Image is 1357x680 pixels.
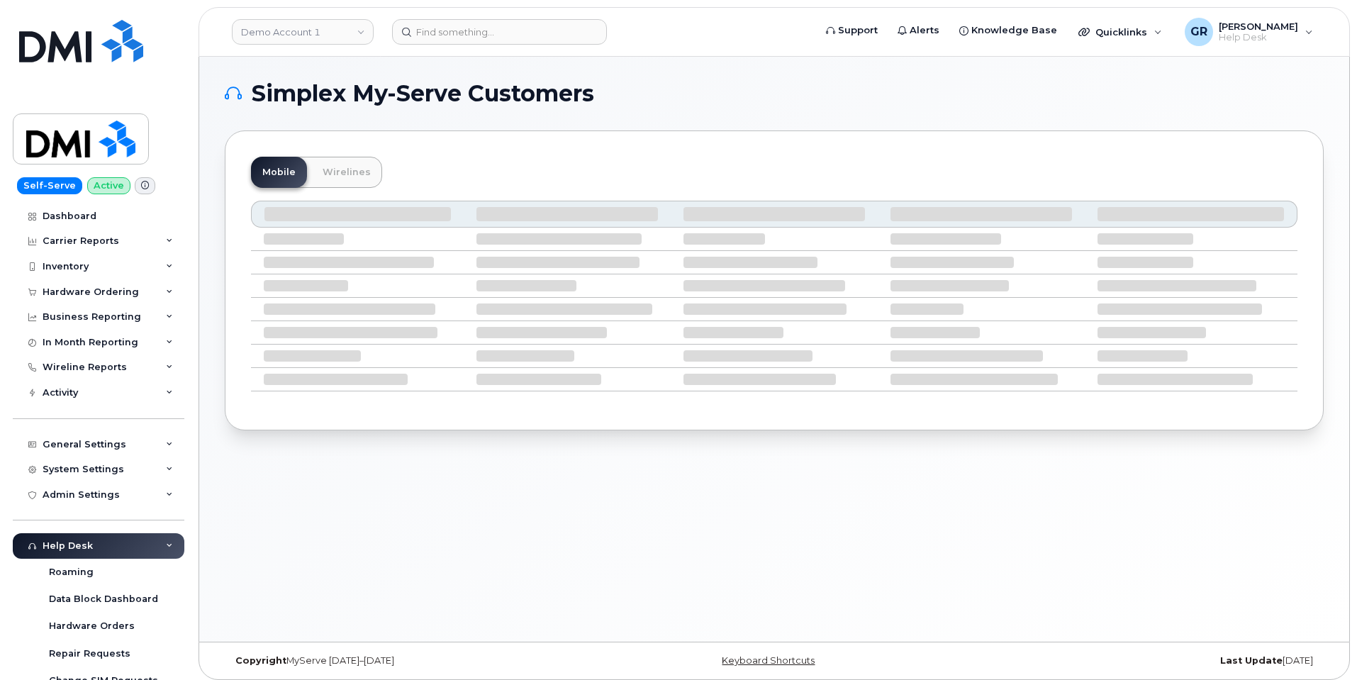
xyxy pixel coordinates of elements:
[722,655,815,666] a: Keyboard Shortcuts
[1220,655,1283,666] strong: Last Update
[225,655,591,667] div: MyServe [DATE]–[DATE]
[235,655,286,666] strong: Copyright
[251,157,307,188] a: Mobile
[252,83,594,104] span: Simplex My-Serve Customers
[957,655,1324,667] div: [DATE]
[311,157,382,188] a: Wirelines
